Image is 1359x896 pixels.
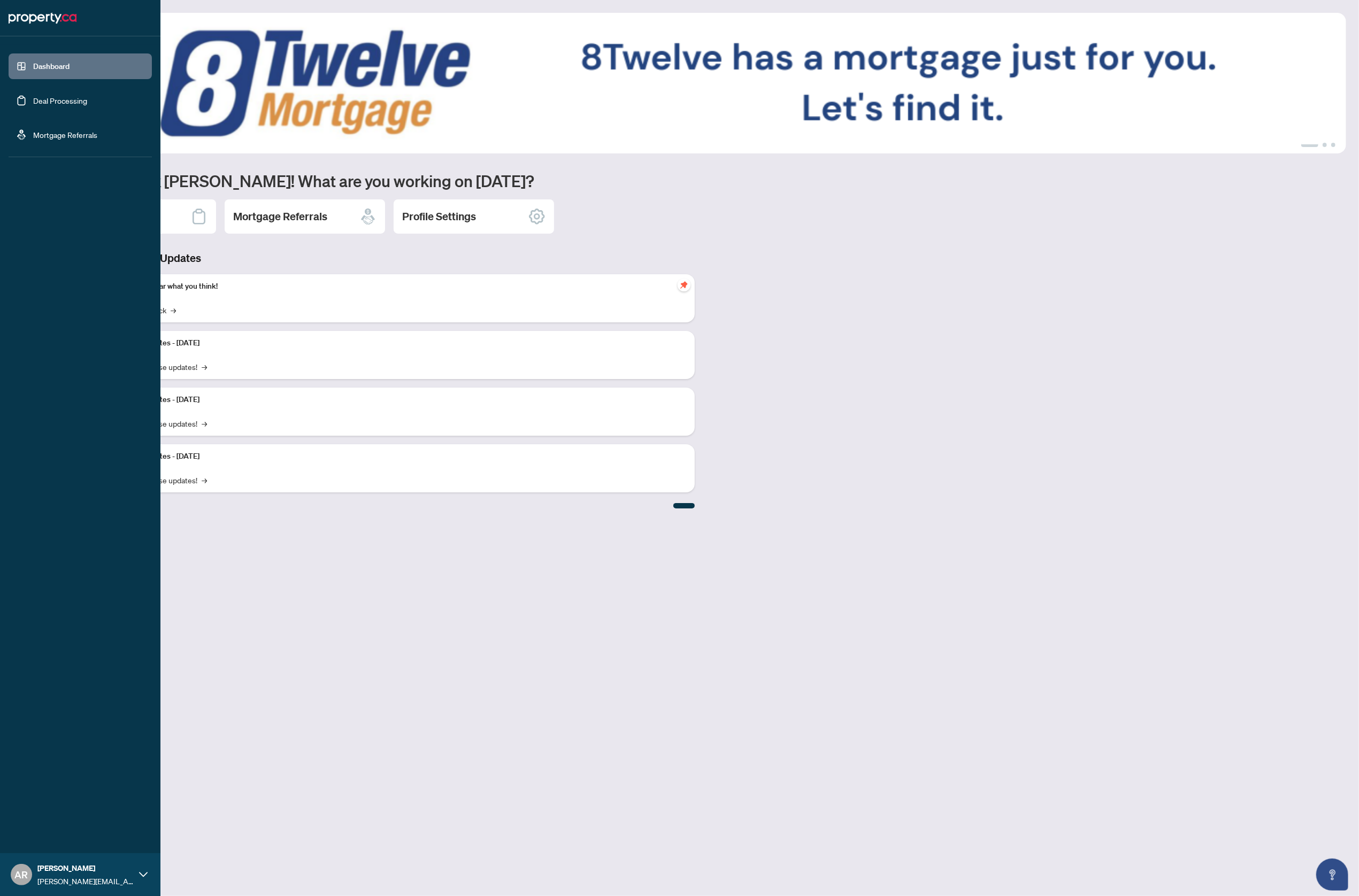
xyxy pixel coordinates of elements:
[33,130,97,140] a: Mortgage Referrals
[112,281,686,292] p: We want to hear what you think!
[402,209,476,224] h2: Profile Settings
[171,304,176,316] span: →
[112,451,686,462] p: Platform Updates - [DATE]
[37,875,134,887] span: [PERSON_NAME][EMAIL_ADDRESS][DOMAIN_NAME]
[56,13,1346,153] img: Slide 0
[37,862,134,874] span: [PERSON_NAME]
[56,171,1346,191] h1: Welcome back [PERSON_NAME]! What are you working on [DATE]?
[678,279,690,291] span: pushpin
[1323,143,1327,147] button: 2
[112,337,686,349] p: Platform Updates - [DATE]
[56,251,695,266] h3: Brokerage & Industry Updates
[202,474,207,486] span: →
[33,96,87,105] a: Deal Processing
[112,394,686,406] p: Platform Updates - [DATE]
[15,867,28,882] span: AR
[33,61,70,71] a: Dashboard
[202,361,207,373] span: →
[233,209,327,224] h2: Mortgage Referrals
[202,418,207,429] span: →
[1316,859,1348,891] button: Open asap
[9,10,76,27] img: logo
[1301,143,1318,147] button: 1
[1331,143,1335,147] button: 3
